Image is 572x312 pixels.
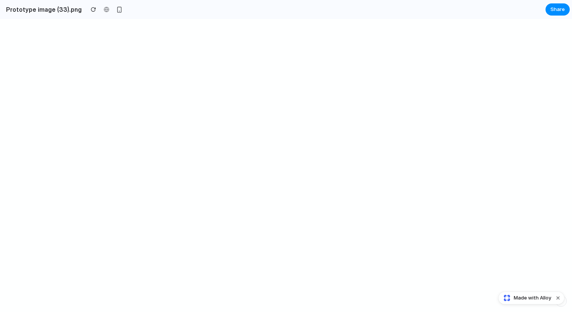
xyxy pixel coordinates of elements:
span: Share [550,6,565,13]
button: Dismiss watermark [553,293,563,303]
button: Share [546,3,570,16]
a: Made with Alloy [499,294,552,302]
h2: Prototype image (33).png [3,5,82,14]
span: Made with Alloy [514,294,551,302]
